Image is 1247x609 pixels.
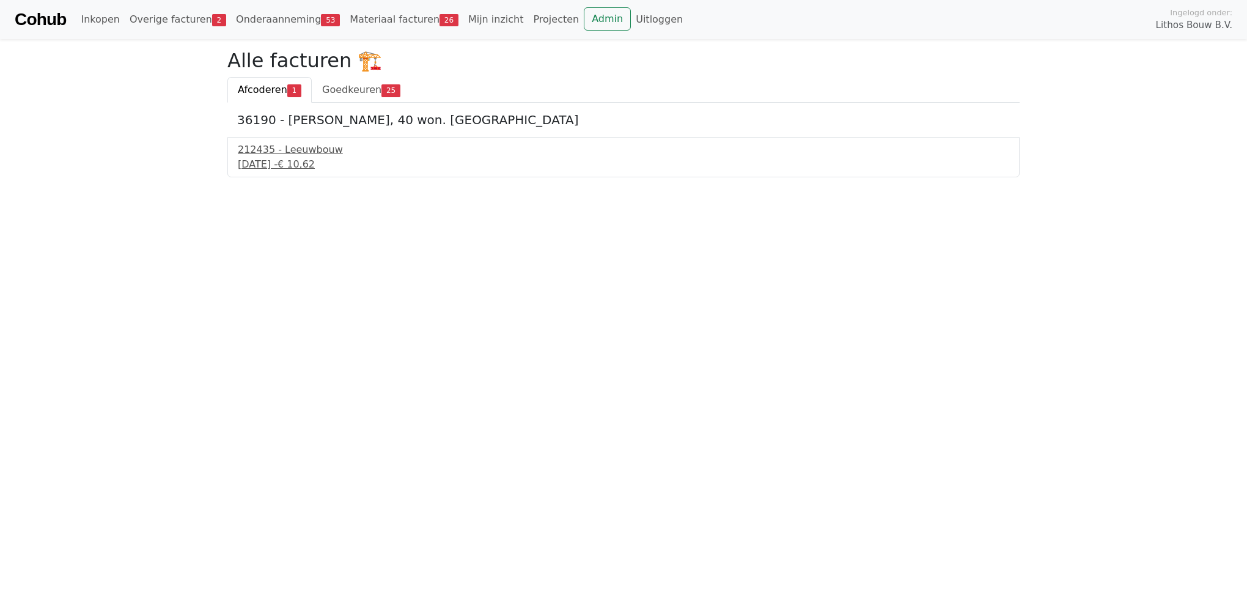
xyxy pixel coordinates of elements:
[227,49,1020,72] h2: Alle facturen 🏗️
[287,84,301,97] span: 1
[238,142,1009,172] a: 212435 - Leeuwbouw[DATE] -€ 10,62
[15,5,66,34] a: Cohub
[76,7,124,32] a: Inkopen
[231,7,345,32] a: Onderaanneming53
[238,84,287,95] span: Afcoderen
[440,14,458,26] span: 26
[381,84,400,97] span: 25
[237,113,1010,127] h5: 36190 - [PERSON_NAME], 40 won. [GEOGRAPHIC_DATA]
[321,14,340,26] span: 53
[125,7,231,32] a: Overige facturen2
[212,14,226,26] span: 2
[528,7,584,32] a: Projecten
[322,84,381,95] span: Goedkeuren
[238,157,1009,172] div: [DATE] -
[312,77,411,103] a: Goedkeuren25
[345,7,463,32] a: Materiaal facturen26
[584,7,631,31] a: Admin
[1156,18,1232,32] span: Lithos Bouw B.V.
[227,77,312,103] a: Afcoderen1
[1170,7,1232,18] span: Ingelogd onder:
[463,7,529,32] a: Mijn inzicht
[238,142,1009,157] div: 212435 - Leeuwbouw
[278,158,315,170] span: € 10,62
[631,7,688,32] a: Uitloggen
